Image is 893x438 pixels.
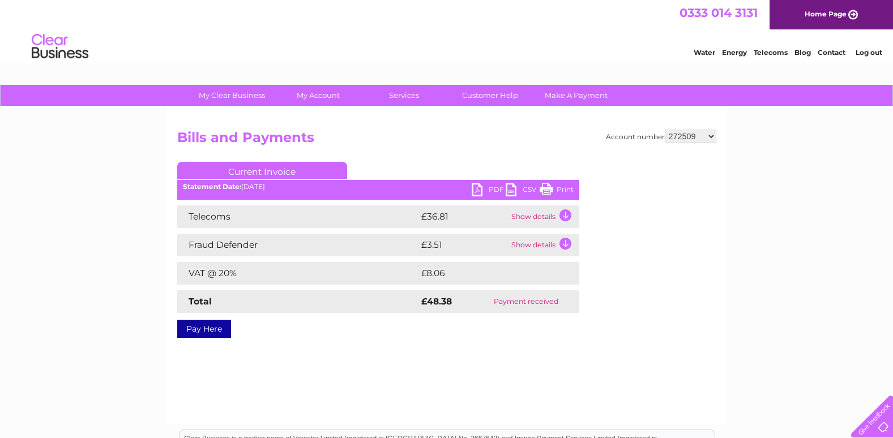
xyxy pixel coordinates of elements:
[794,48,811,57] a: Blog
[418,234,509,256] td: £3.51
[177,234,418,256] td: Fraud Defender
[177,162,347,179] a: Current Invoice
[506,183,540,199] a: CSV
[357,85,451,106] a: Services
[177,262,418,285] td: VAT @ 20%
[180,6,715,55] div: Clear Business is a trading name of Verastar Limited (registered in [GEOGRAPHIC_DATA] No. 3667643...
[754,48,788,57] a: Telecoms
[540,183,574,199] a: Print
[31,29,89,64] img: logo.png
[694,48,715,57] a: Water
[189,296,212,307] strong: Total
[177,130,716,151] h2: Bills and Payments
[421,296,452,307] strong: £48.38
[509,205,579,228] td: Show details
[722,48,747,57] a: Energy
[271,85,365,106] a: My Account
[443,85,537,106] a: Customer Help
[177,205,418,228] td: Telecoms
[509,234,579,256] td: Show details
[418,262,553,285] td: £8.06
[183,182,241,191] b: Statement Date:
[856,48,882,57] a: Log out
[177,183,579,191] div: [DATE]
[418,205,509,228] td: £36.81
[185,85,279,106] a: My Clear Business
[473,290,579,313] td: Payment received
[818,48,845,57] a: Contact
[177,320,231,338] a: Pay Here
[472,183,506,199] a: PDF
[606,130,716,143] div: Account number
[680,6,758,20] a: 0333 014 3131
[529,85,623,106] a: Make A Payment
